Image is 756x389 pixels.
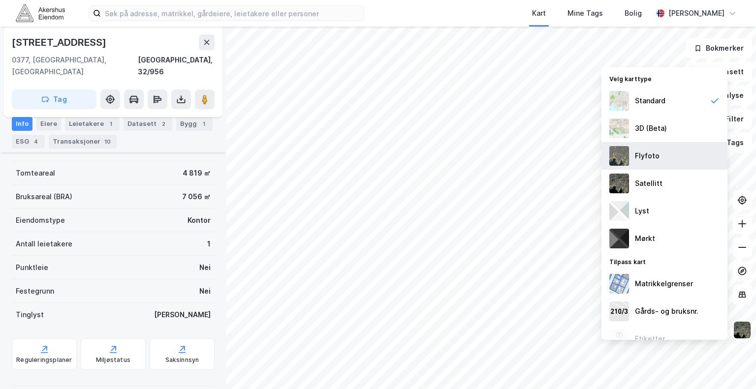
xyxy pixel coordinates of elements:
[609,274,629,294] img: cadastreBorders.cfe08de4b5ddd52a10de.jpeg
[705,109,752,129] button: Filter
[31,137,41,147] div: 4
[635,95,665,107] div: Standard
[707,342,756,389] div: Kontrollprogram for chat
[635,305,698,317] div: Gårds- og bruksnr.
[207,238,211,250] div: 1
[635,333,665,345] div: Etiketter
[124,117,172,131] div: Datasett
[96,356,130,364] div: Miljøstatus
[176,117,213,131] div: Bygg
[706,133,752,152] button: Tags
[106,119,116,129] div: 1
[154,309,211,321] div: [PERSON_NAME]
[12,135,45,149] div: ESG
[101,6,364,21] input: Søk på adresse, matrikkel, gårdeiere, leietakere eller personer
[65,117,120,131] div: Leietakere
[609,119,629,138] img: Z
[609,201,629,221] img: luj3wr1y2y3+OchiMxRmMxRlscgabnMEmZ7DJGWxyBpucwSZnsMkZbHIGm5zBJmewyRlscgabnMEmZ7DJGWxyBpucwSZnsMkZ...
[12,90,96,109] button: Tag
[102,137,113,147] div: 10
[199,119,209,129] div: 1
[609,329,629,349] img: Z
[188,214,211,226] div: Kontor
[199,262,211,273] div: Nei
[12,117,32,131] div: Info
[609,91,629,111] img: Z
[36,117,61,131] div: Eiere
[609,229,629,248] img: nCdM7BzjoCAAAAAElFTkSuQmCC
[609,174,629,193] img: 9k=
[635,233,655,244] div: Mørkt
[567,7,603,19] div: Mine Tags
[635,122,667,134] div: 3D (Beta)
[16,262,48,273] div: Punktleie
[609,301,629,321] img: cadastreKeys.547ab17ec502f5a4ef2b.jpeg
[16,4,65,22] img: akershus-eiendom-logo.9091f326c980b4bce74ccdd9f866810c.svg
[138,54,215,78] div: [GEOGRAPHIC_DATA], 32/956
[686,38,752,58] button: Bokmerker
[635,205,649,217] div: Lyst
[199,285,211,297] div: Nei
[609,146,629,166] img: Z
[16,356,72,364] div: Reguleringsplaner
[183,167,211,179] div: 4 819 ㎡
[635,178,662,189] div: Satellitt
[16,309,44,321] div: Tinglyst
[165,356,199,364] div: Saksinnsyn
[182,191,211,203] div: 7 056 ㎡
[601,69,727,87] div: Velg karttype
[49,135,117,149] div: Transaksjoner
[707,342,756,389] iframe: Chat Widget
[158,119,168,129] div: 2
[16,238,72,250] div: Antall leietakere
[16,191,72,203] div: Bruksareal (BRA)
[16,285,54,297] div: Festegrunn
[532,7,546,19] div: Kart
[668,7,724,19] div: [PERSON_NAME]
[12,34,108,50] div: [STREET_ADDRESS]
[635,278,693,290] div: Matrikkelgrenser
[692,62,752,82] button: Datasett
[635,150,660,162] div: Flyfoto
[625,7,642,19] div: Bolig
[733,321,752,339] img: 9k=
[601,252,727,270] div: Tilpass kart
[16,214,65,226] div: Eiendomstype
[16,167,55,179] div: Tomteareal
[12,54,138,78] div: 0377, [GEOGRAPHIC_DATA], [GEOGRAPHIC_DATA]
